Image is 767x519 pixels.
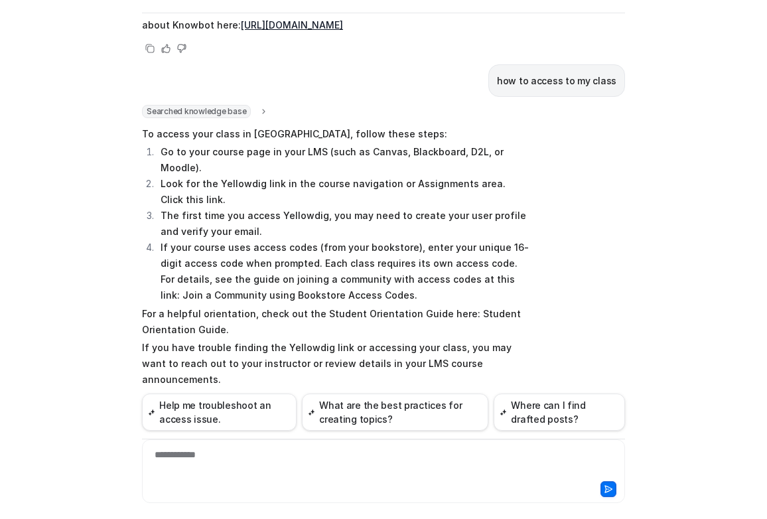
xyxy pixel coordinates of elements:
button: Help me troubleshoot an access issue. [142,394,297,431]
button: Where can I find drafted posts? [494,394,625,431]
p: To access your class in [GEOGRAPHIC_DATA], follow these steps: [142,126,530,142]
button: What are the best practices for creating topics? [302,394,488,431]
li: Go to your course page in your LMS (such as Canvas, Blackboard, D2L, or Moodle). [157,144,530,176]
p: how to access to my class [497,73,616,89]
li: Look for the Yellowdig link in the course navigation or Assignments area. Click this link. [157,176,530,208]
li: The first time you access Yellowdig, you may need to create your user profile and verify your email. [157,208,530,240]
a: [URL][DOMAIN_NAME] [241,19,343,31]
p: For a helpful orientation, check out the Student Orientation Guide here: Student Orientation Guide. [142,306,530,338]
p: 🗳️ Your feedback matters! Share your suggestions, compliments, or comments about Knowbot here: [142,1,530,33]
p: If you have trouble finding the Yellowdig link or accessing your class, you may want to reach out... [142,340,530,388]
span: Searched knowledge base [142,105,251,118]
p: 🗳️ Your feedback matters! Share your suggestions, compliments, or comments about Knowbot here: [142,390,530,422]
li: If your course uses access codes (from your bookstore), enter your unique 16-digit access code wh... [157,240,530,303]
